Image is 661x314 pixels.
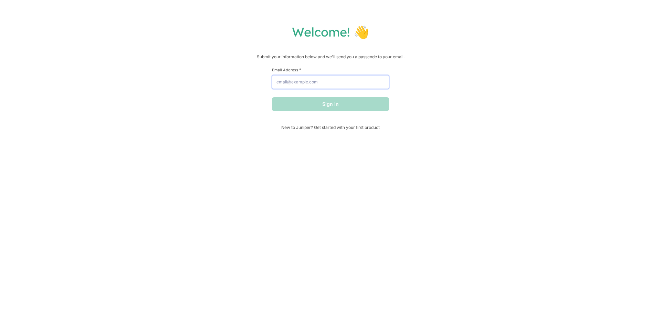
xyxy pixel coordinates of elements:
[7,53,654,60] p: Submit your information below and we'll send you a passcode to your email.
[272,125,389,130] span: New to Juniper? Get started with your first product
[272,67,389,72] label: Email Address
[299,67,301,72] span: This field is required.
[7,24,654,40] h1: Welcome! 👋
[272,75,389,89] input: email@example.com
